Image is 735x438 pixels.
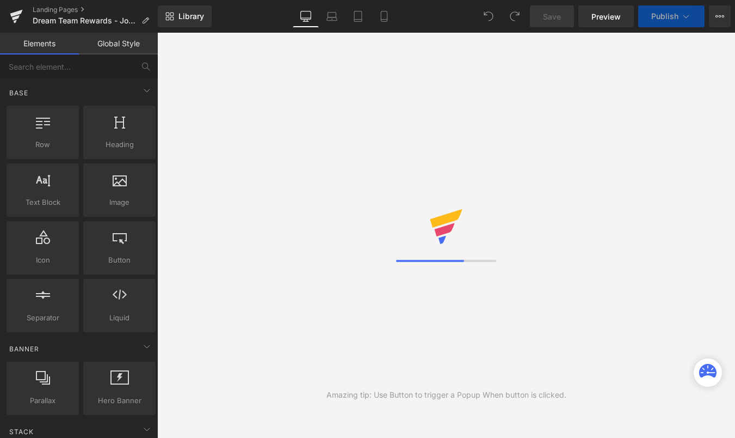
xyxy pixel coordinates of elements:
[326,389,566,401] div: Amazing tip: Use Button to trigger a Popup When button is clicked.
[87,197,152,208] span: Image
[478,5,499,27] button: Undo
[504,5,526,27] button: Redo
[578,5,634,27] a: Preview
[543,11,561,22] span: Save
[345,5,371,27] a: Tablet
[591,11,621,22] span: Preview
[33,5,158,14] a: Landing Pages
[10,312,76,324] span: Separator
[10,139,76,150] span: Row
[10,395,76,406] span: Parallax
[371,5,397,27] a: Mobile
[638,5,705,27] button: Publish
[8,427,35,437] span: Stack
[33,16,137,25] span: Dream Team Rewards - Join Now
[87,254,152,266] span: Button
[178,11,204,21] span: Library
[293,5,319,27] a: Desktop
[10,254,76,266] span: Icon
[87,395,152,406] span: Hero Banner
[158,5,212,27] a: New Library
[319,5,345,27] a: Laptop
[87,312,152,324] span: Liquid
[651,12,678,21] span: Publish
[79,33,158,54] a: Global Style
[10,197,76,208] span: Text Block
[87,139,152,150] span: Heading
[8,344,40,354] span: Banner
[709,5,731,27] button: More
[8,88,29,98] span: Base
